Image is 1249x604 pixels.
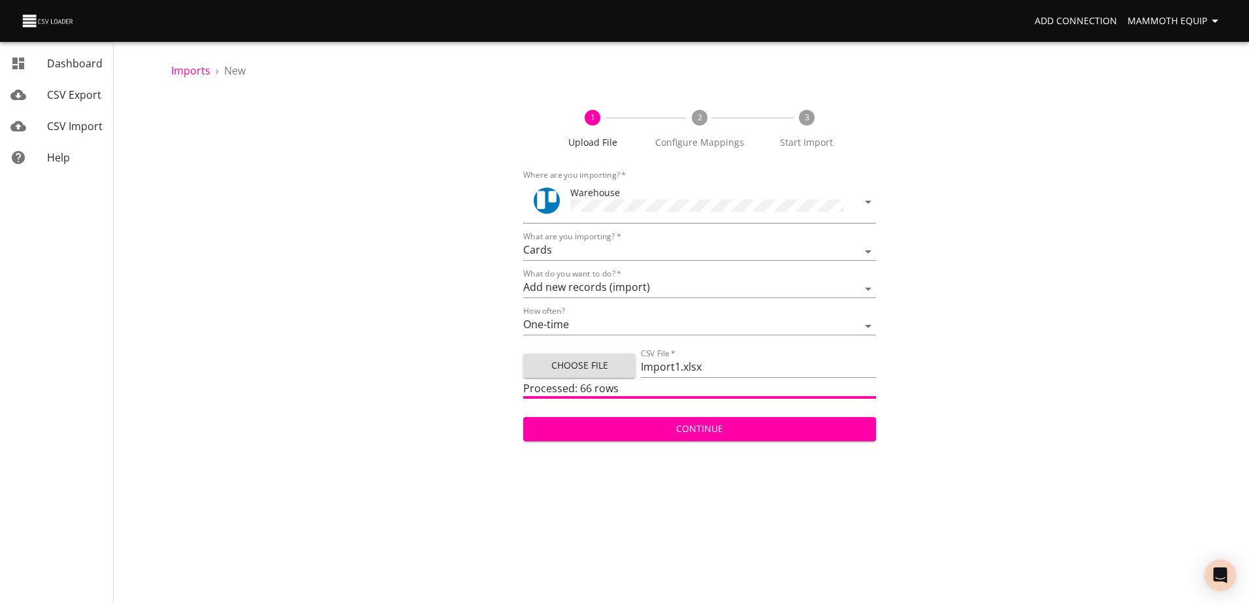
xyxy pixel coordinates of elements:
[224,63,246,78] span: New
[544,136,641,149] span: Upload File
[591,112,595,123] text: 1
[1205,560,1236,591] div: Open Intercom Messenger
[523,381,619,395] span: Processed: 66 rows
[804,112,809,123] text: 3
[523,354,636,378] button: Choose File
[47,119,103,133] span: CSV Import
[523,171,626,179] label: Where are you importing?
[698,112,702,123] text: 2
[534,358,625,374] span: Choose File
[523,233,621,241] label: What are you importing?
[534,421,865,437] span: Continue
[641,350,675,358] label: CSV File
[523,307,565,315] label: How often?
[534,188,560,214] img: Trello
[1122,9,1228,33] button: Mammoth Equip
[1127,13,1223,29] span: Mammoth Equip
[758,136,855,149] span: Start Import
[21,12,76,30] img: CSV Loader
[523,417,875,441] button: Continue
[1035,13,1117,29] span: Add Connection
[216,63,219,78] li: ›
[651,136,748,149] span: Configure Mappings
[47,56,103,71] span: Dashboard
[570,186,620,199] span: Warehouse
[534,188,560,214] div: Tool
[523,270,621,278] label: What do you want to do?
[47,88,101,102] span: CSV Export
[1030,9,1122,33] a: Add Connection
[171,63,210,78] a: Imports
[523,180,875,224] div: ToolWarehouse
[47,150,70,165] span: Help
